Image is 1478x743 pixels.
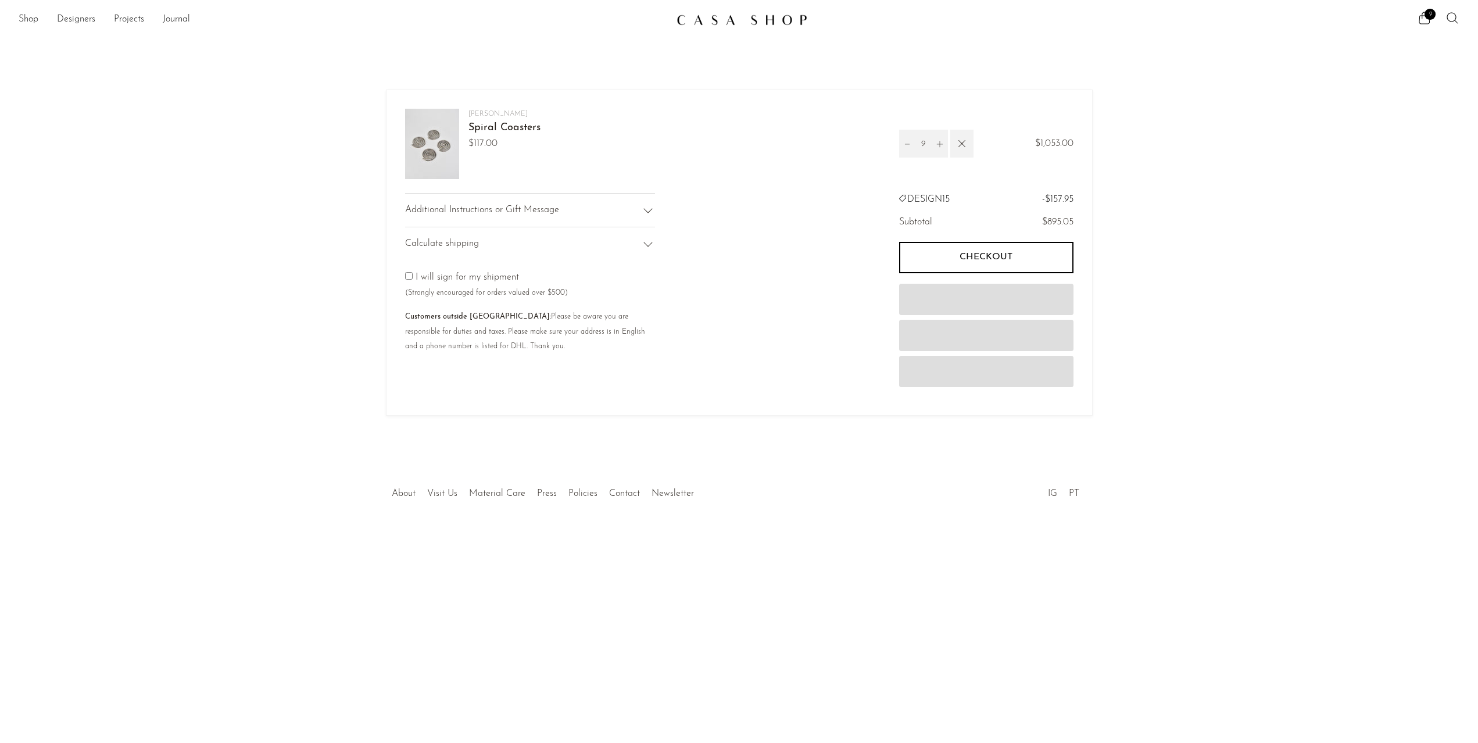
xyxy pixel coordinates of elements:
[405,313,645,350] small: Please be aware you are responsible for duties and taxes. Please make sure your address is in Eng...
[537,489,557,498] a: Press
[609,489,640,498] a: Contact
[899,130,915,158] button: Decrement
[1425,9,1436,20] span: 9
[392,489,416,498] a: About
[932,130,948,158] button: Increment
[1048,489,1057,498] a: IG
[405,289,568,297] small: (Strongly encouraged for orders valued over $500)
[19,10,667,30] ul: NEW HEADER MENU
[405,203,559,218] span: Additional Instructions or Gift Message
[405,193,655,227] div: Additional Instructions or Gift Message
[1045,195,1073,204] span: $157.95
[427,489,457,498] a: Visit Us
[163,12,190,27] a: Journal
[468,110,528,117] a: [PERSON_NAME]
[57,12,95,27] a: Designers
[1035,137,1073,152] span: $1,053.00
[19,10,667,30] nav: Desktop navigation
[468,123,541,133] a: Spiral Coasters
[405,109,459,179] img: Spiral Coasters
[960,252,1012,263] span: Checkout
[1069,489,1079,498] a: PT
[899,193,950,206] div: DESIGN15
[915,130,932,158] input: Quantity
[405,227,655,261] div: Calculate shipping
[405,237,479,252] span: Calculate shipping
[899,215,932,230] span: Subtotal
[405,313,551,320] b: Customers outside [GEOGRAPHIC_DATA]:
[405,273,568,297] label: I will sign for my shipment
[899,242,1073,273] button: Checkout
[114,12,144,27] a: Projects
[469,489,525,498] a: Material Care
[568,489,597,498] a: Policies
[19,12,38,27] a: Shop
[1042,217,1073,227] span: $895.05
[468,137,541,152] span: $117.00
[1028,193,1073,206] div: -
[1042,480,1085,502] ul: Social Medias
[386,480,700,502] ul: Quick links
